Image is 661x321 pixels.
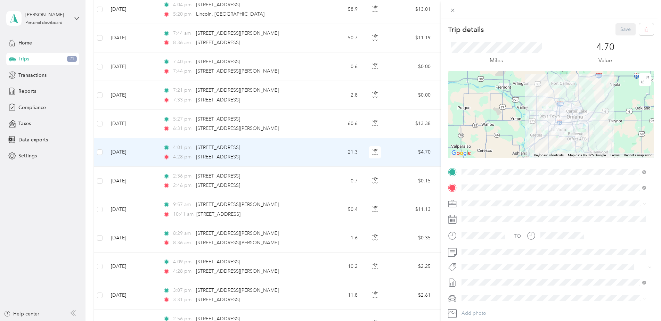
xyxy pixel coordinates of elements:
a: Terms (opens in new tab) [610,153,620,157]
button: Keyboard shortcuts [534,153,564,158]
a: Open this area in Google Maps (opens a new window) [450,149,473,158]
iframe: Everlance-gr Chat Button Frame [622,282,661,321]
p: Miles [490,56,503,65]
span: Map data ©2025 Google [568,153,606,157]
a: Report a map error [624,153,652,157]
div: TO [514,232,521,240]
p: 4.70 [596,42,614,53]
p: Trip details [448,25,484,34]
img: Google [450,149,473,158]
p: Value [598,56,612,65]
button: Add photo [459,308,654,318]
